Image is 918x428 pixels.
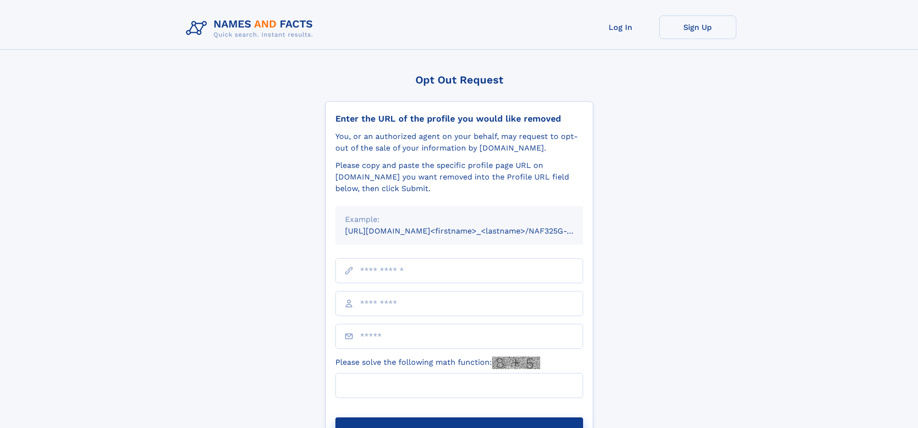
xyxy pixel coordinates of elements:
[335,357,540,369] label: Please solve the following math function:
[335,113,583,124] div: Enter the URL of the profile you would like removed
[345,214,573,225] div: Example:
[659,15,736,39] a: Sign Up
[335,131,583,154] div: You, or an authorized agent on your behalf, may request to opt-out of the sale of your informatio...
[582,15,659,39] a: Log In
[325,74,593,86] div: Opt Out Request
[335,160,583,194] div: Please copy and paste the specific profile page URL on [DOMAIN_NAME] you want removed into the Pr...
[345,226,601,235] small: [URL][DOMAIN_NAME]<firstname>_<lastname>/NAF325G-xxxxxxxx
[182,15,321,41] img: Logo Names and Facts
